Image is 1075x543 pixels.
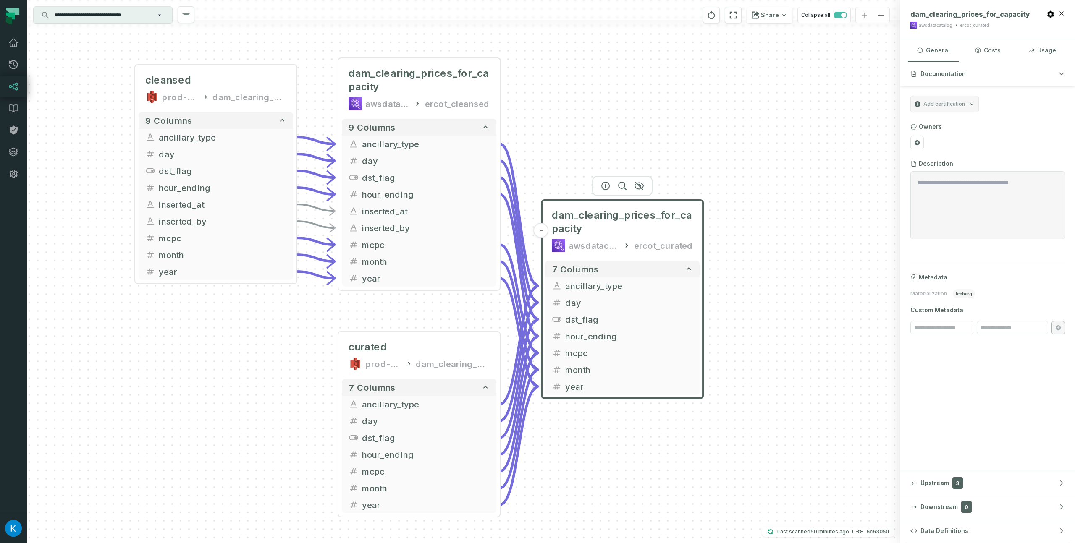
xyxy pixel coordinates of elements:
g: Edge from 68a3c222fa6486ac3015962335e180f6 to b127bf2b5caa40a6bcbf909b17a93086 [296,271,335,278]
button: hour_ending [342,446,496,463]
span: Data Definitions [920,527,968,535]
relative-time: Aug 19, 2025, 11:30 AM GMT+3 [810,528,849,535]
button: General [908,39,959,62]
span: boolean [349,433,359,443]
span: 9 columns [145,115,192,125]
button: ancillary_type [342,136,496,152]
button: Upstream3 [900,471,1075,495]
span: mcpc [362,465,490,478]
span: integer [552,331,562,341]
span: dam_clearing_prices_for_capacity [349,67,490,94]
span: float [552,348,562,358]
span: integer [552,365,562,375]
button: inserted_by [342,219,496,236]
g: Edge from b127bf2b5caa40a6bcbf909b17a93086 to 19ca3d582ee357f36d1e41880f53326d [500,178,538,319]
g: Edge from 68a3c222fa6486ac3015962335e180f6 to b127bf2b5caa40a6bcbf909b17a93086 [296,221,335,228]
span: boolean [349,172,359,183]
button: Documentation [900,62,1075,86]
div: ercot_curated [634,239,693,252]
button: zoom out [873,7,889,23]
span: integer [349,416,359,426]
span: Documentation [920,70,966,78]
span: integer [349,273,359,283]
span: string [552,281,562,291]
span: dst_flag [362,431,490,444]
span: 3 [952,477,963,489]
g: Edge from b127bf2b5caa40a6bcbf909b17a93086 to 19ca3d582ee357f36d1e41880f53326d [500,278,538,386]
button: dst_flag [139,162,293,179]
g: Edge from b127bf2b5caa40a6bcbf909b17a93086 to 19ca3d582ee357f36d1e41880f53326d [500,194,538,336]
span: 7 columns [349,382,396,392]
div: prod-ercotapi-it-bhl-public-cleansed/ercot [162,90,199,104]
span: integer [349,189,359,199]
span: Materialization [910,290,947,297]
button: ancillary_type [139,129,293,146]
span: day [159,148,286,160]
button: Downstream0 [900,495,1075,519]
button: Share [747,7,792,23]
button: hour_ending [545,328,700,345]
div: prod-ercotapi-it-bhl-public-curated/ercot [365,357,402,371]
div: dam_clearing_prices_for_capacity [212,90,286,104]
span: integer [349,449,359,459]
span: integer [145,183,155,193]
span: dam_clearing_prices_for_capacity [552,209,693,235]
span: day [362,415,490,427]
g: Edge from 68a3c222fa6486ac3015962335e180f6 to b127bf2b5caa40a6bcbf909b17a93086 [296,171,335,178]
span: 0 [961,501,972,513]
button: inserted_at [342,203,496,219]
span: year [565,380,693,393]
button: month [342,480,496,496]
span: ancillary_type [159,131,286,144]
button: dst_flag [342,169,496,186]
button: ancillary_type [342,396,496,412]
span: mcpc [565,347,693,359]
span: hour_ending [362,188,490,201]
span: day [362,154,490,167]
span: string [349,223,359,233]
div: awsdatacatalog [569,239,619,252]
button: year [342,270,496,287]
button: Data Definitions [900,519,1075,543]
span: month [362,255,490,268]
button: hour_ending [139,179,293,196]
p: Last scanned [777,527,849,536]
g: Edge from 68a3c222fa6486ac3015962335e180f6 to b127bf2b5caa40a6bcbf909b17a93086 [296,238,335,245]
span: float [349,240,359,250]
span: curated [349,340,387,354]
g: Edge from 68a3c222fa6486ac3015962335e180f6 to b127bf2b5caa40a6bcbf909b17a93086 [296,204,335,211]
button: Collapse all [797,7,851,23]
span: integer [145,250,155,260]
button: month [342,253,496,270]
span: hour_ending [565,330,693,342]
span: month [362,482,490,494]
span: year [362,272,490,285]
div: ercot_curated [960,22,989,29]
span: inserted_by [362,222,490,234]
button: Usage [1017,39,1067,62]
span: 7 columns [552,264,599,274]
span: ancillary_type [362,398,490,410]
span: string [349,139,359,149]
h3: Owners [919,123,942,131]
div: dam_clearing_prices_for_capacity [416,357,490,371]
span: dst_flag [159,164,286,177]
button: month [139,246,293,263]
span: mcpc [362,238,490,251]
g: Edge from 68a3c222fa6486ac3015962335e180f6 to b127bf2b5caa40a6bcbf909b17a93086 [296,255,335,261]
span: cleansed [145,73,191,87]
span: mcpc [159,232,286,244]
span: hour_ending [362,448,490,461]
span: boolean [552,314,562,324]
span: dst_flag [565,313,693,326]
span: ancillary_type [565,279,693,292]
span: year [362,499,490,511]
g: Edge from 68a3c222fa6486ac3015962335e180f6 to b127bf2b5caa40a6bcbf909b17a93086 [296,188,335,194]
button: Add certification [910,96,979,112]
button: day [342,152,496,169]
span: string [145,132,155,142]
span: inserted_by [159,215,286,227]
span: Downstream [920,503,958,511]
button: day [342,412,496,429]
